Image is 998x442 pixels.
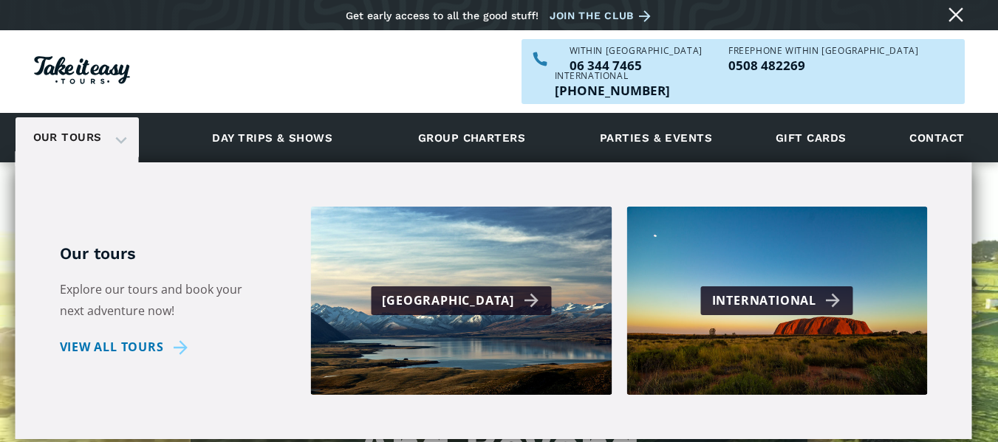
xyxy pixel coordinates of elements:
[768,117,854,158] a: Gift cards
[626,207,928,395] a: International
[550,7,656,25] a: Join the club
[728,46,918,55] div: Freephone WITHIN [GEOGRAPHIC_DATA]
[712,290,846,311] div: International
[570,59,703,72] a: Call us within NZ on 063447465
[60,279,267,322] p: Explore our tours and book your next adventure now!
[555,72,670,80] div: International
[944,3,968,27] a: Close message
[555,84,670,97] a: Call us outside of NZ on +6463447465
[902,117,971,158] a: Contact
[16,162,972,439] nav: Our tours
[311,207,612,395] a: [GEOGRAPHIC_DATA]
[60,336,194,358] a: View all tours
[728,59,918,72] p: 0508 482269
[194,117,351,158] a: Day trips & shows
[570,46,703,55] div: WITHIN [GEOGRAPHIC_DATA]
[60,244,267,265] h5: Our tours
[555,84,670,97] p: [PHONE_NUMBER]
[16,117,139,158] div: Our tours
[22,120,113,155] a: Our tours
[570,59,703,72] p: 06 344 7465
[400,117,544,158] a: Group charters
[728,59,918,72] a: Call us freephone within NZ on 0508482269
[346,10,539,21] div: Get early access to all the good stuff!
[34,49,130,95] a: Homepage
[592,117,720,158] a: Parties & events
[34,56,130,84] img: Take it easy Tours logo
[382,290,544,311] div: [GEOGRAPHIC_DATA]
